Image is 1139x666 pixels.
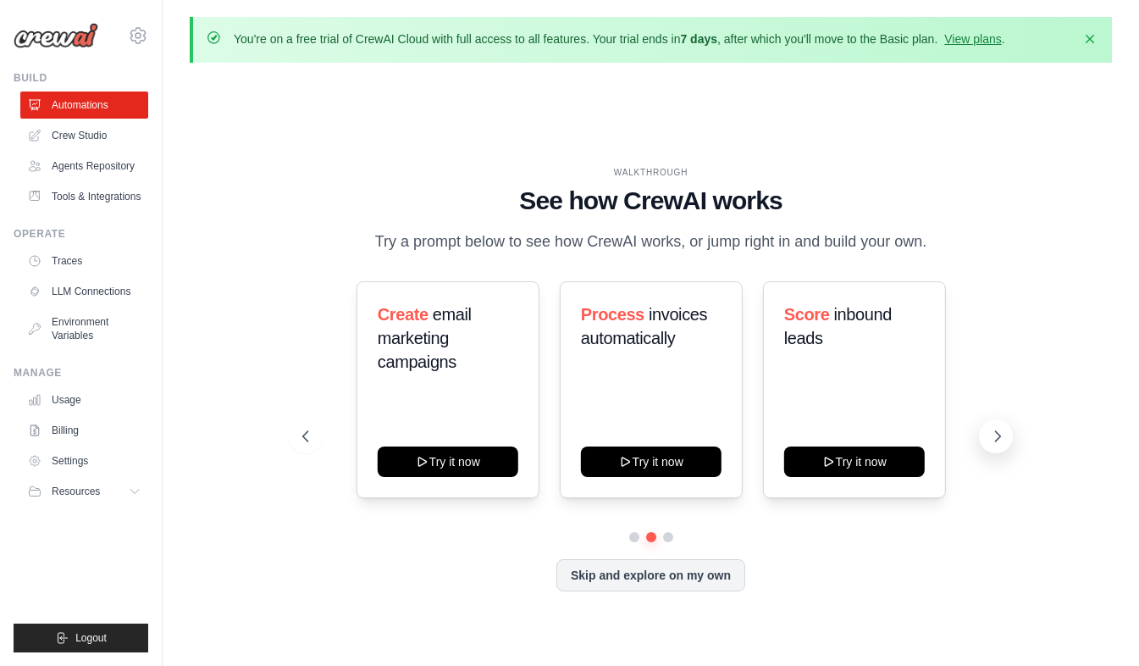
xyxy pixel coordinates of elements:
button: Try it now [581,447,722,477]
button: Resources [20,478,148,505]
span: inbound leads [783,305,891,347]
span: Score [783,305,829,324]
a: Usage [20,386,148,413]
span: Resources [52,485,100,498]
h1: See how CrewAI works [302,186,999,216]
div: Operate [14,227,148,241]
button: Logout [14,624,148,652]
button: Try it now [378,447,518,477]
span: email marketing campaigns [378,305,472,371]
a: Settings [20,447,148,475]
p: You're on a free trial of CrewAI Cloud with full access to all features. Your trial ends in , aft... [234,31,1005,47]
a: Tools & Integrations [20,183,148,210]
a: Billing [20,417,148,444]
a: Traces [20,247,148,275]
a: View plans [944,32,1001,46]
p: Try a prompt below to see how CrewAI works, or jump right in and build your own. [367,230,936,254]
strong: 7 days [680,32,717,46]
a: Crew Studio [20,122,148,149]
a: Automations [20,92,148,119]
iframe: Chat Widget [1054,585,1139,666]
span: Logout [75,631,107,645]
button: Try it now [783,447,924,477]
span: invoices automatically [581,305,707,347]
a: LLM Connections [20,278,148,305]
span: Process [581,305,644,324]
a: Environment Variables [20,308,148,349]
img: Logo [14,23,98,48]
div: WALKTHROUGH [302,166,999,179]
div: Build [14,71,148,85]
div: Manage [14,366,148,380]
span: Create [378,305,429,324]
a: Agents Repository [20,153,148,180]
button: Skip and explore on my own [556,559,745,591]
